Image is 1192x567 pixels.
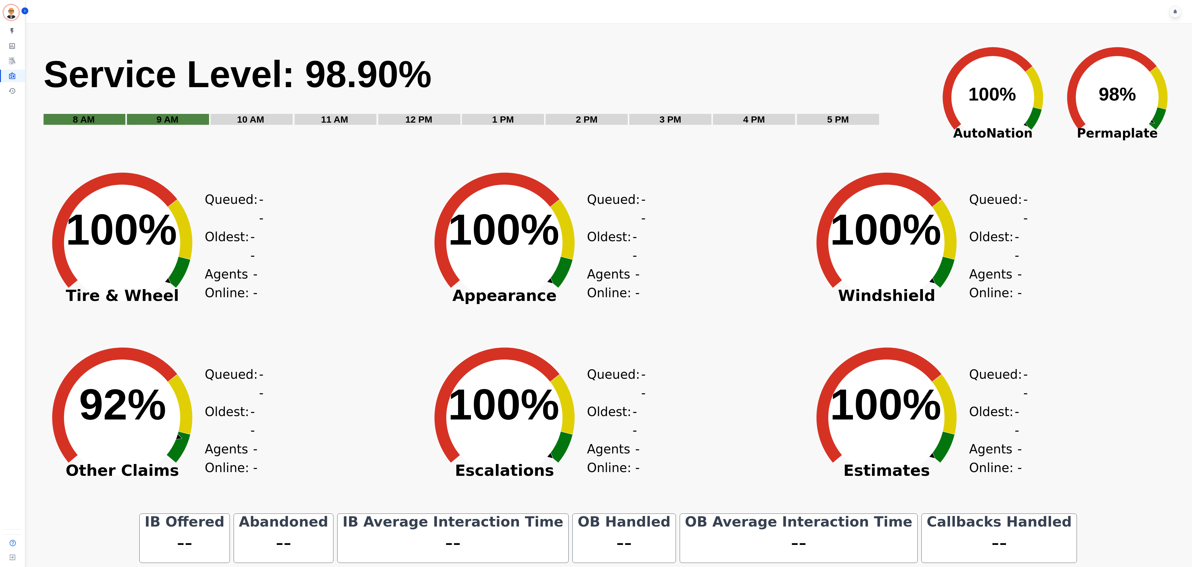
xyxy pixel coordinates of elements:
[801,293,972,299] span: Windshield
[143,518,226,526] div: IB Offered
[205,265,258,302] div: Agents Online:
[587,402,634,440] div: Oldest:
[1017,265,1022,302] span: --
[969,190,1016,227] div: Queued:
[73,114,95,124] text: 8 AM
[250,402,255,440] span: --
[743,114,765,124] text: 4 PM
[576,114,598,124] text: 2 PM
[341,526,565,559] div: --
[587,190,634,227] div: Queued:
[633,402,637,440] span: --
[341,518,565,526] div: IB Average Interaction Time
[587,227,634,265] div: Oldest:
[143,526,226,559] div: --
[969,265,1022,302] div: Agents Online:
[641,365,645,402] span: --
[969,402,1016,440] div: Oldest:
[801,467,972,474] span: Estimates
[684,518,914,526] div: OB Average Interaction Time
[1099,84,1136,105] text: 98%
[641,190,645,227] span: --
[259,365,263,402] span: --
[259,190,263,227] span: --
[37,467,208,474] span: Other Claims
[925,526,1073,559] div: --
[684,526,914,559] div: --
[830,380,941,429] text: 100%
[587,265,640,302] div: Agents Online:
[321,114,348,124] text: 11 AM
[205,190,251,227] div: Queued:
[66,205,177,254] text: 100%
[969,365,1016,402] div: Queued:
[635,440,640,477] span: --
[1023,365,1028,402] span: --
[659,114,681,124] text: 3 PM
[969,440,1022,477] div: Agents Online:
[238,518,329,526] div: Abandoned
[587,440,640,477] div: Agents Online:
[205,365,251,402] div: Queued:
[576,526,672,559] div: --
[968,84,1016,105] text: 100%
[633,227,637,265] span: --
[492,114,514,124] text: 1 PM
[238,526,329,559] div: --
[253,265,258,302] span: --
[448,380,559,429] text: 100%
[1055,124,1180,143] span: Permaplate
[205,227,251,265] div: Oldest:
[830,205,941,254] text: 100%
[1015,227,1019,265] span: --
[250,227,255,265] span: --
[237,114,264,124] text: 10 AM
[576,518,672,526] div: OB Handled
[37,293,208,299] span: Tire & Wheel
[827,114,849,124] text: 5 PM
[931,124,1055,143] span: AutoNation
[205,440,258,477] div: Agents Online:
[419,467,590,474] span: Escalations
[405,114,432,124] text: 12 PM
[4,5,19,20] img: Bordered avatar
[419,293,590,299] span: Appearance
[448,205,559,254] text: 100%
[587,365,634,402] div: Queued:
[925,518,1073,526] div: Callbacks Handled
[635,265,640,302] span: --
[156,114,179,124] text: 9 AM
[1015,402,1019,440] span: --
[1023,190,1028,227] span: --
[44,53,432,95] text: Service Level: 98.90%
[79,380,166,429] text: 92%
[43,52,927,134] svg: Service Level: 0%
[205,402,251,440] div: Oldest:
[1017,440,1022,477] span: --
[253,440,258,477] span: --
[969,227,1016,265] div: Oldest:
